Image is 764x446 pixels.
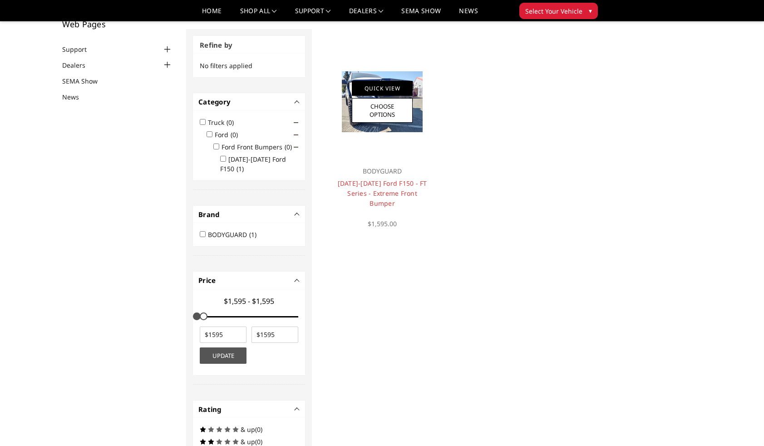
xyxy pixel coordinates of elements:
[193,36,305,55] h3: Refine by
[401,8,441,21] a: SEMA Show
[198,209,300,220] h4: Brand
[62,76,109,86] a: SEMA Show
[459,8,478,21] a: News
[294,133,298,137] span: Click to show/hide children
[200,327,246,343] input: $1595
[62,60,97,70] a: Dealers
[294,120,298,125] span: Click to show/hide children
[198,275,300,286] h4: Price
[200,347,246,364] button: Update
[231,130,238,139] span: (0)
[241,425,255,434] span: & up
[62,92,90,102] a: News
[295,8,331,21] a: Support
[255,425,262,434] span: (0)
[202,8,222,21] a: Home
[62,45,98,54] a: Support
[222,143,297,151] label: Ford Front Bumpers
[295,407,300,411] button: -
[208,118,239,127] label: Truck
[241,437,255,446] span: & up
[295,99,300,104] button: -
[237,164,244,173] span: (1)
[336,166,428,177] p: BODYGUARD
[519,3,598,19] button: Select Your Vehicle
[352,98,413,123] a: Choose Options
[251,327,298,343] input: $1595
[525,6,582,16] span: Select Your Vehicle
[589,6,592,15] span: ▾
[352,81,413,96] a: Quick View
[200,61,252,70] span: No filters applied
[208,230,262,239] label: BODYGUARD
[349,8,384,21] a: Dealers
[249,230,256,239] span: (1)
[255,437,262,446] span: (0)
[285,143,292,151] span: (0)
[338,179,427,208] a: [DATE]-[DATE] Ford F150 - FT Series - Extreme Front Bumper
[295,278,300,282] button: -
[368,219,397,228] span: $1,595.00
[215,130,243,139] label: Ford
[227,118,234,127] span: (0)
[240,8,277,21] a: shop all
[220,155,286,173] label: [DATE]-[DATE] Ford F150
[62,20,173,28] h5: Web Pages
[198,404,300,415] h4: Rating
[294,145,298,149] span: Click to show/hide children
[295,212,300,217] button: -
[198,97,300,107] h4: Category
